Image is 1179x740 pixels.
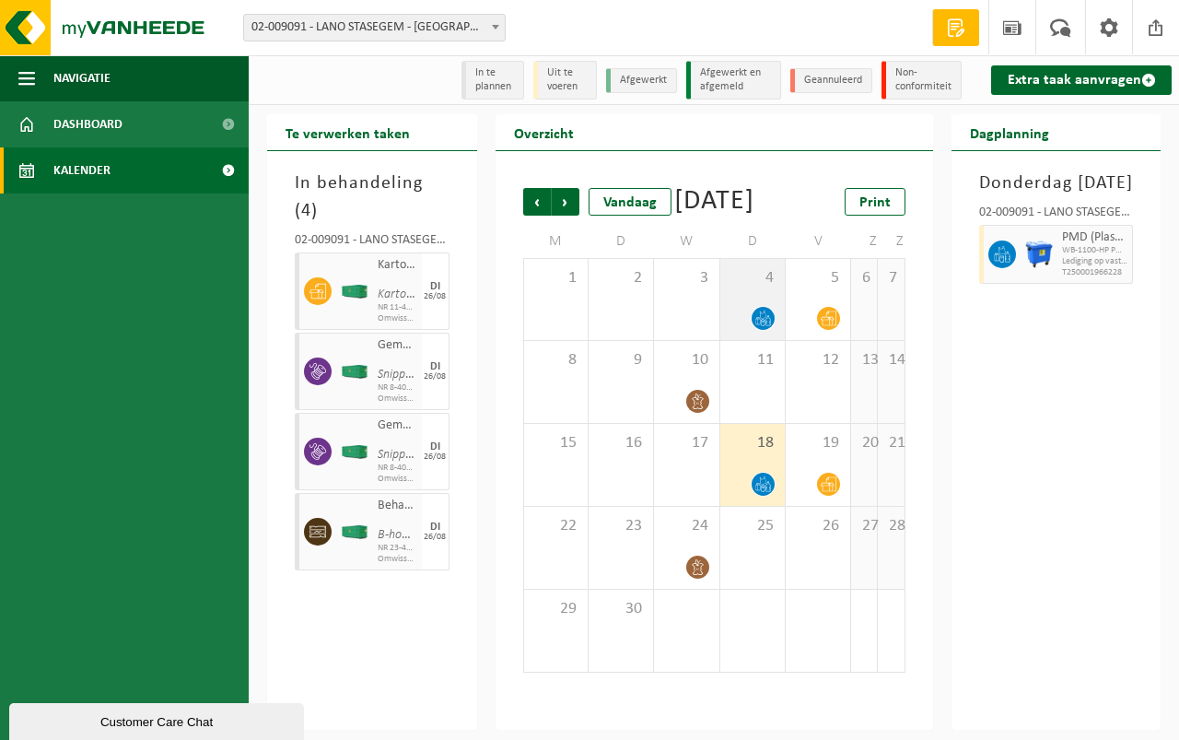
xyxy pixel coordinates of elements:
div: 02-009091 - LANO STASEGEM - [GEOGRAPHIC_DATA] [979,206,1134,225]
span: 30 [598,599,644,619]
span: 02-009091 - LANO STASEGEM - HARELBEKE [243,14,506,41]
span: Kartonnen buizen [378,258,417,273]
div: DI [430,522,440,533]
div: DI [430,281,440,292]
span: 2 [598,268,644,288]
span: 13 [860,350,868,370]
span: Kalender [53,147,111,194]
span: Omwisseling op aanvraag [378,554,417,565]
i: Snippers tapijt [378,448,451,462]
span: Omwisseling op aanvraag [378,313,417,324]
h3: Donderdag [DATE] [979,170,1134,197]
span: 20 [860,433,868,453]
span: 17 [663,433,709,453]
span: Gemengd textiel, tuft (stansresten), recycleerbaar [378,418,417,433]
td: D [589,225,654,258]
li: In te plannen [461,61,525,100]
span: NR 11-40m³ kartonnen kokers-poort 202 [378,302,417,313]
div: Vandaag [589,188,671,216]
span: 22 [533,516,578,536]
span: Print [859,195,891,210]
span: T250001966228 [1062,267,1128,278]
span: Vorige [523,188,551,216]
span: 15 [533,433,578,453]
span: 25 [730,516,776,536]
span: 14 [887,350,894,370]
div: DI [430,441,440,452]
div: [DATE] [674,188,754,216]
td: Z [851,225,878,258]
li: Afgewerkt [606,68,677,93]
span: 7 [887,268,894,288]
li: Geannuleerd [790,68,872,93]
img: HK-XC-40-GN-00 [341,365,368,379]
span: 12 [795,350,841,370]
span: 10 [663,350,709,370]
span: 4 [730,268,776,288]
h3: In behandeling ( ) [295,170,449,225]
span: WB-1100-HP PMD (Plastiek, Metaal, Drankkartons) (bedrijven) [1062,245,1128,256]
td: D [720,225,786,258]
i: B-hout (kapotte paletten) [378,528,508,542]
span: 1 [533,268,578,288]
span: 11 [730,350,776,370]
div: 26/08 [424,452,446,462]
span: Behandeld hout (B) [378,499,417,513]
li: Uit te voeren [533,61,597,100]
span: 6 [860,268,868,288]
span: 16 [598,433,644,453]
a: Print [845,188,905,216]
img: HK-XC-40-GN-00 [341,525,368,539]
span: 23 [598,516,644,536]
h2: Overzicht [496,114,592,150]
img: HK-XC-40-GN-00 [341,445,368,459]
span: NR 23-40m³ behandeld hout (B)-poort 501 [378,543,417,554]
span: 02-009091 - LANO STASEGEM - HARELBEKE [244,15,505,41]
span: 18 [730,433,776,453]
span: Lediging op vaste frequentie [1062,256,1128,267]
span: 21 [887,433,894,453]
img: HK-XC-40-GN-00 [341,285,368,299]
span: 3 [663,268,709,288]
span: 27 [860,516,868,536]
span: Volgende [552,188,579,216]
div: 26/08 [424,292,446,301]
span: Dashboard [53,101,123,147]
li: Afgewerkt en afgemeld [686,61,781,100]
span: Omwisseling op aanvraag [378,474,417,485]
span: NR 8-40m³ snippers (tapijt)-binnen-recyclage [378,382,417,393]
td: Z [878,225,905,258]
span: Omwisseling op aanvraag [378,393,417,405]
i: Snippers tapijt [378,368,451,382]
span: 19 [795,433,841,453]
div: 26/08 [424,372,446,382]
td: W [654,225,719,258]
span: NR 8-40m³ snippers (tapijt)-binnen-recyclage [378,463,417,474]
h2: Dagplanning [951,114,1068,150]
h2: Te verwerken taken [267,114,428,150]
span: 24 [663,516,709,536]
span: 5 [795,268,841,288]
td: M [523,225,589,258]
span: 29 [533,599,578,619]
span: 28 [887,516,894,536]
div: 26/08 [424,533,446,542]
span: 9 [598,350,644,370]
li: Non-conformiteit [881,61,962,100]
span: Navigatie [53,55,111,101]
img: WB-1100-HPE-BE-01 [1025,241,1053,268]
span: 4 [301,202,311,220]
span: 8 [533,350,578,370]
a: Extra taak aanvragen [991,65,1172,95]
div: DI [430,361,440,372]
span: Gemengd textiel, tuft (stansresten), recycleerbaar [378,338,417,353]
iframe: chat widget [9,699,308,740]
span: 26 [795,516,841,536]
i: Kartonnen kokers [378,288,466,301]
span: PMD (Plastiek, Metaal, Drankkartons) (bedrijven) [1062,230,1128,245]
td: V [786,225,851,258]
div: 02-009091 - LANO STASEGEM - [GEOGRAPHIC_DATA] [295,234,449,253]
